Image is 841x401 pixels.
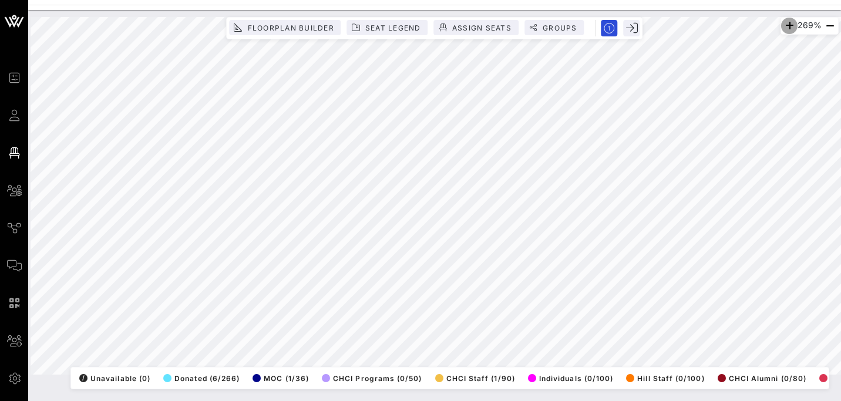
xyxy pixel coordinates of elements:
button: Donated (6/266) [160,370,240,386]
div: 269% [781,17,839,35]
span: Floorplan Builder [247,23,334,32]
button: CHCI Programs (0/50) [318,370,422,386]
button: Floorplan Builder [229,20,341,35]
span: CHCI Programs (0/50) [322,374,422,383]
button: MOC (1/36) [249,370,309,386]
span: CHCI Alumni (0/80) [718,374,806,383]
button: CHCI Staff (1/90) [432,370,515,386]
span: Assign Seats [452,23,512,32]
button: Individuals (0/100) [524,370,613,386]
button: Hill Staff (0/100) [623,370,704,386]
button: Assign Seats [434,20,519,35]
span: Groups [542,23,577,32]
span: MOC (1/36) [253,374,309,383]
button: Groups [524,20,584,35]
button: Seat Legend [347,20,428,35]
span: Donated (6/266) [163,374,240,383]
span: Hill Staff (0/100) [626,374,704,383]
div: / [79,374,88,382]
span: Unavailable (0) [79,374,150,383]
span: Individuals (0/100) [528,374,613,383]
button: /Unavailable (0) [76,370,150,386]
span: CHCI Staff (1/90) [435,374,515,383]
span: Seat Legend [365,23,421,32]
button: CHCI Alumni (0/80) [714,370,806,386]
